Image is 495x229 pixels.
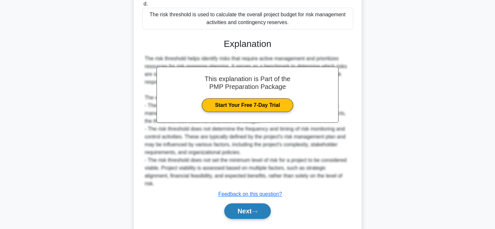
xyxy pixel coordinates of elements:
[224,203,271,219] button: Next
[202,98,293,112] a: Start Your Free 7-Day Trial
[142,8,353,29] div: The risk threshold is used to calculate the overall project budget for risk management activities...
[218,191,282,197] a: Feedback on this question?
[146,38,349,50] h3: Explanation
[144,1,148,7] span: d.
[145,55,351,188] div: The risk threshold helps identify risks that require active management and prioritizes resources ...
